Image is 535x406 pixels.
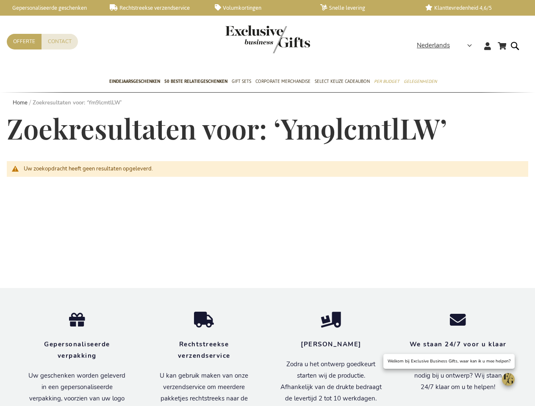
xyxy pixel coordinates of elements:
strong: Gepersonaliseerde verpakking [44,340,110,360]
a: Eindejaarsgeschenken [109,71,160,93]
strong: Zoekresultaten voor: ‘Ym9lcmtlLW’ [33,99,122,107]
span: Nederlands [417,41,450,50]
a: Snelle levering [320,4,412,11]
a: Klanttevredenheid 4,6/5 [425,4,517,11]
span: Per Budget [374,77,399,86]
a: Offerte [7,34,42,49]
p: Zodra u het ontwerp goedkeurt starten wij de productie. Afhankelijk van de drukte bedraagt de lev... [280,359,382,404]
a: Rechtstreekse verzendservice [110,4,202,11]
div: Uw zoekopdracht heeft geen resultaten opgeleverd. [24,166,519,173]
strong: Rechtstreekse verzendservice [178,340,230,360]
a: Gelegenheden [404,71,437,93]
span: Eindejaarsgeschenken [109,77,160,86]
span: Gelegenheden [404,77,437,86]
a: Gift Sets [232,71,251,93]
span: Corporate Merchandise [255,77,310,86]
a: Contact [42,34,78,49]
a: Volumkortingen [215,4,307,11]
span: Select Keuze Cadeaubon [315,77,370,86]
a: Select Keuze Cadeaubon [315,71,370,93]
a: Home [13,99,28,107]
span: Zoekresultaten voor: ‘Ym9lcmtlLW’ [7,110,447,146]
a: Corporate Merchandise [255,71,310,93]
strong: [PERSON_NAME] [301,340,361,348]
a: Gepersonaliseerde geschenken [4,4,96,11]
img: Exclusive Business gifts logo [225,25,310,53]
a: Per Budget [374,71,399,93]
span: 50 beste relatiegeschenken [164,77,227,86]
p: Speciale verzoeken, vragen of hulp nodig bij u ontwerp? Wij staan 24/7 klaar om u te helpen! [407,359,509,393]
a: 50 beste relatiegeschenken [164,71,227,93]
a: store logo [225,25,268,53]
strong: We staan 24/7 voor u klaar [410,340,507,348]
span: Gift Sets [232,77,251,86]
